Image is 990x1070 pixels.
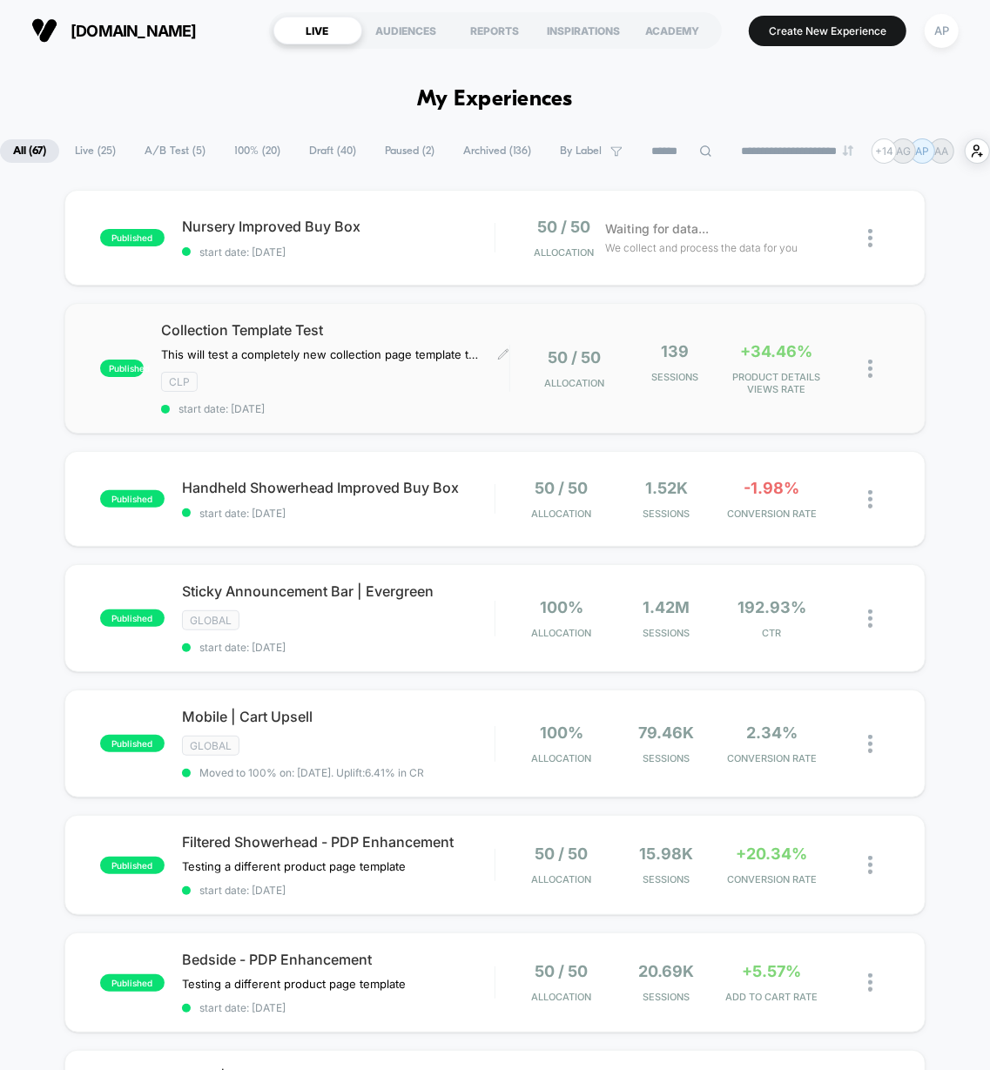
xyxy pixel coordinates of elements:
[182,951,495,968] span: Bedside - PDP Enhancement
[540,723,583,742] span: 100%
[221,139,293,163] span: 100% ( 20 )
[26,17,202,44] button: [DOMAIN_NAME]
[100,974,165,992] span: published
[618,991,715,1003] span: Sessions
[531,508,591,520] span: Allocation
[71,22,197,40] span: [DOMAIN_NAME]
[296,139,369,163] span: Draft ( 40 )
[916,145,930,158] p: AP
[935,145,949,158] p: AA
[535,479,588,497] span: 50 / 50
[182,708,495,725] span: Mobile | Cart Upsell
[618,873,715,885] span: Sessions
[535,962,588,980] span: 50 / 50
[182,218,495,235] span: Nursery Improved Buy Box
[100,360,144,377] span: published
[161,347,484,361] span: This will test a completely new collection page template that emphasizes the main products with l...
[731,371,823,395] span: PRODUCT DETAILS VIEWS RATE
[451,17,540,44] div: REPORTS
[639,962,695,980] span: 20.69k
[618,752,715,764] span: Sessions
[548,348,601,367] span: 50 / 50
[544,377,604,389] span: Allocation
[182,246,495,259] span: start date: [DATE]
[639,723,695,742] span: 79.46k
[868,360,872,378] img: close
[919,13,964,49] button: AP
[62,139,129,163] span: Live ( 25 )
[182,859,406,873] span: Testing a different product page template
[742,962,801,980] span: +5.57%
[843,145,853,156] img: end
[100,609,165,627] span: published
[199,766,424,779] span: Moved to 100% on: [DATE] . Uplift: 6.41% in CR
[131,139,219,163] span: A/B Test ( 5 )
[868,229,872,247] img: close
[100,229,165,246] span: published
[531,627,591,639] span: Allocation
[537,218,590,236] span: 50 / 50
[100,490,165,508] span: published
[182,833,495,851] span: Filtered Showerhead - PDP Enhancement
[100,735,165,752] span: published
[868,609,872,628] img: close
[605,239,798,256] span: We collect and process the data for you
[273,17,362,44] div: LIVE
[925,14,959,48] div: AP
[640,845,694,863] span: 15.98k
[161,321,509,339] span: Collection Template Test
[161,372,198,392] span: CLP
[868,856,872,874] img: close
[868,490,872,508] img: close
[534,246,594,259] span: Allocation
[724,873,820,885] span: CONVERSION RATE
[417,87,573,112] h1: My Experiences
[182,610,239,630] span: GLOBAL
[868,973,872,992] img: close
[618,508,715,520] span: Sessions
[450,139,544,163] span: Archived ( 136 )
[746,723,798,742] span: 2.34%
[540,598,583,616] span: 100%
[182,479,495,496] span: Handheld Showerhead Improved Buy Box
[724,627,820,639] span: CTR
[182,1001,495,1014] span: start date: [DATE]
[645,479,688,497] span: 1.52k
[744,479,799,497] span: -1.98%
[662,342,690,360] span: 139
[868,735,872,753] img: close
[560,145,602,158] span: By Label
[100,857,165,874] span: published
[161,402,509,415] span: start date: [DATE]
[540,17,629,44] div: INSPIRATIONS
[896,145,911,158] p: AG
[531,752,591,764] span: Allocation
[643,598,690,616] span: 1.42M
[531,873,591,885] span: Allocation
[749,16,906,46] button: Create New Experience
[182,977,406,991] span: Testing a different product page template
[872,138,897,164] div: + 14
[531,991,591,1003] span: Allocation
[740,342,812,360] span: +34.46%
[535,845,588,863] span: 50 / 50
[362,17,451,44] div: AUDIENCES
[724,991,820,1003] span: ADD TO CART RATE
[736,845,807,863] span: +20.34%
[182,507,495,520] span: start date: [DATE]
[724,752,820,764] span: CONVERSION RATE
[737,598,806,616] span: 192.93%
[724,508,820,520] span: CONVERSION RATE
[372,139,448,163] span: Paused ( 2 )
[182,736,239,756] span: GLOBAL
[182,884,495,897] span: start date: [DATE]
[182,582,495,600] span: Sticky Announcement Bar | Evergreen
[31,17,57,44] img: Visually logo
[605,219,709,239] span: Waiting for data...
[630,371,722,383] span: Sessions
[629,17,717,44] div: ACADEMY
[618,627,715,639] span: Sessions
[182,641,495,654] span: start date: [DATE]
